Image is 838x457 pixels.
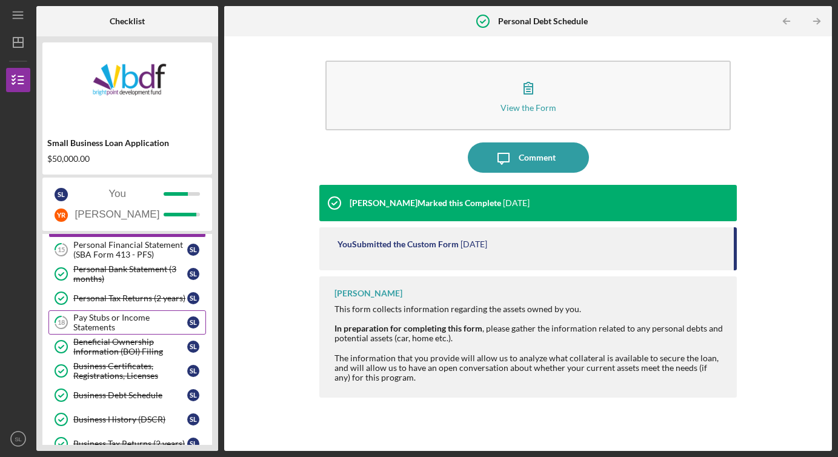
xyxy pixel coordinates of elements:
div: Beneficial Ownership Information (BOI) Filing [73,337,187,356]
div: Small Business Loan Application [47,138,207,148]
div: [PERSON_NAME] Marked this Complete [350,198,501,208]
tspan: 15 [58,246,65,254]
div: S L [187,365,199,377]
div: Personal Financial Statement (SBA Form 413 - PFS) [73,240,187,259]
div: S L [187,389,199,401]
div: Business History (DSCR) [73,415,187,424]
a: 18Pay Stubs or Income StatementsSL [48,310,206,335]
div: S L [187,341,199,353]
a: Personal Tax Returns (2 years)SL [48,286,206,310]
div: S L [187,292,199,304]
div: S L [55,188,68,201]
a: Business Tax Returns (2 years)SL [48,432,206,456]
a: 15Personal Financial Statement (SBA Form 413 - PFS)SL [48,238,206,262]
div: S L [187,244,199,256]
a: Beneficial Ownership Information (BOI) FilingSL [48,335,206,359]
text: SL [15,436,22,442]
div: Y R [55,208,68,222]
div: Pay Stubs or Income Statements [73,313,187,332]
div: Comment [519,142,556,173]
time: 2025-08-26 19:55 [503,198,530,208]
div: Business Debt Schedule [73,390,187,400]
button: Comment [468,142,589,173]
a: Business History (DSCR)SL [48,407,206,432]
div: S L [187,316,199,329]
time: 2025-08-25 18:09 [461,239,487,249]
a: Personal Bank Statement (3 months)SL [48,262,206,286]
div: S L [187,413,199,425]
div: $50,000.00 [47,154,207,164]
div: Business Tax Returns (2 years) [73,439,187,449]
strong: In preparation for completing this form [334,323,482,333]
div: S L [187,268,199,280]
tspan: 18 [58,319,65,327]
img: Product logo [42,48,212,121]
div: View the Form [500,103,556,112]
div: This form collects information regarding the assets owned by you. , please gather the information... [334,304,724,382]
a: Business Certificates, Registrations, LicensesSL [48,359,206,383]
div: Personal Bank Statement (3 months) [73,264,187,284]
button: SL [6,427,30,451]
a: Business Debt ScheduleSL [48,383,206,407]
b: Checklist [110,16,145,26]
div: [PERSON_NAME] [334,289,402,298]
button: View the Form [325,61,730,130]
div: Personal Tax Returns (2 years) [73,293,187,303]
div: S L [187,438,199,450]
div: You Submitted the Custom Form [338,239,459,249]
div: Business Certificates, Registrations, Licenses [73,361,187,381]
b: Personal Debt Schedule [498,16,588,26]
